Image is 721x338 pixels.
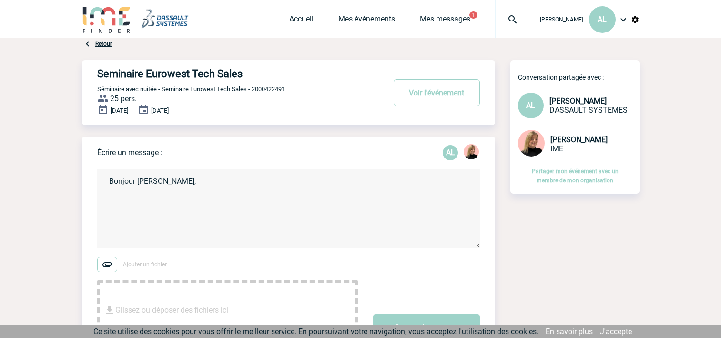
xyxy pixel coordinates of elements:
button: Voir l'événement [394,79,480,106]
a: Partager mon événement avec un membre de mon organisation [532,168,619,184]
span: [PERSON_NAME] [549,96,607,106]
a: Mes événements [338,14,395,28]
span: [PERSON_NAME] [550,135,608,144]
p: AL [443,145,458,160]
span: DASSAULT SYSTEMES [549,106,628,115]
h4: Seminaire Eurowest Tech Sales [97,68,357,80]
button: 1 [469,11,477,19]
img: file_download.svg [104,305,115,316]
span: 25 pers. [110,94,137,103]
a: J'accepte [600,327,632,336]
span: IME [550,144,563,153]
span: Ce site utilise des cookies pour vous offrir le meilleur service. En poursuivant votre navigation... [93,327,538,336]
a: Retour [95,41,112,47]
div: Estelle PERIOU [464,144,479,161]
span: Glissez ou déposer des fichiers ici [115,286,228,334]
span: AL [526,101,535,110]
img: 131233-0.png [518,130,545,157]
p: Écrire un message : [97,148,162,157]
a: En savoir plus [546,327,593,336]
span: Séminaire avec nuitée - Seminaire Eurowest Tech Sales - 2000422491 [97,85,285,93]
span: [DATE] [111,107,128,114]
img: IME-Finder [82,6,132,33]
p: Conversation partagée avec : [518,74,640,81]
div: Alexandra LEVY-RUEFF [443,145,458,160]
img: 131233-0.png [464,144,479,159]
span: [PERSON_NAME] [540,16,583,23]
a: Accueil [289,14,314,28]
span: AL [598,15,607,24]
span: Ajouter un fichier [123,261,167,268]
span: [DATE] [151,107,169,114]
a: Mes messages [420,14,470,28]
